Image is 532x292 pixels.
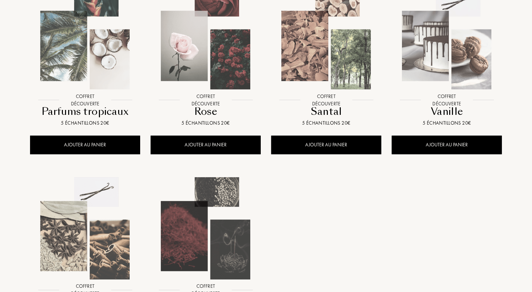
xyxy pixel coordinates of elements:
div: 5 échantillons 20€ [274,120,379,127]
div: 5 échantillons 20€ [395,120,499,127]
div: AJOUTER AU PANIER [392,136,502,154]
img: Épices froides [151,174,260,283]
div: AJOUTER AU PANIER [271,136,381,154]
div: AJOUTER AU PANIER [30,136,140,154]
div: 5 échantillons 20€ [153,120,258,127]
img: Épices chaudes [31,174,139,283]
div: AJOUTER AU PANIER [151,136,261,154]
div: 5 échantillons 20€ [33,120,137,127]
